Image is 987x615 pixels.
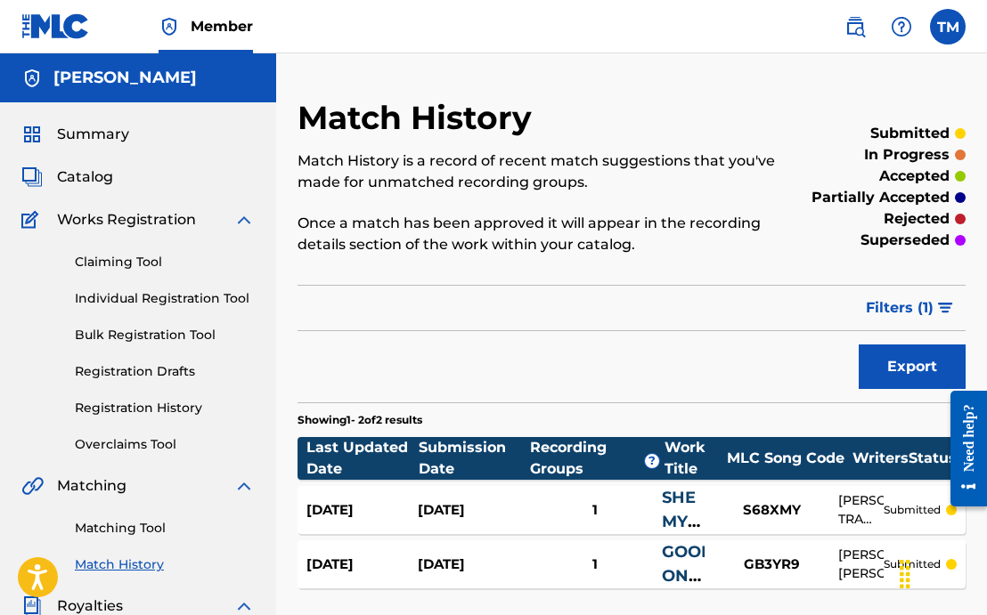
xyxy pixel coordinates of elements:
[870,123,950,144] p: submitted
[75,289,255,308] a: Individual Registration Tool
[891,547,919,601] div: Drag
[861,230,950,251] p: superseded
[855,286,966,330] button: Filters (1)
[21,124,129,145] a: SummarySummary
[528,554,662,575] div: 1
[852,448,909,469] div: Writers
[938,303,953,313] img: filter
[812,187,950,208] p: partially accepted
[419,437,531,480] div: Submission Date
[864,144,950,166] p: in progress
[884,556,941,572] p: submitted
[418,500,529,521] div: [DATE]
[21,209,45,231] img: Works Registration
[859,344,966,389] button: Export
[838,491,884,529] div: [PERSON_NAME], TRADITIONAL, [PERSON_NAME]
[21,124,43,145] img: Summary
[21,166,43,188] img: Catalog
[298,150,812,193] p: Match History is a record of recent match suggestions that you've made for unmatched recording gr...
[298,412,422,428] p: Showing 1 - 2 of 2 results
[662,542,714,610] a: GOOD ON LOVE
[233,475,255,497] img: expand
[21,166,113,188] a: CatalogCatalog
[705,554,838,575] div: GB3YR9
[844,16,866,37] img: search
[298,213,812,255] p: Once a match has been approved it will appear in the recording details section of the work within...
[75,519,255,538] a: Matching Tool
[898,530,987,615] iframe: Chat Widget
[884,502,941,518] p: submitted
[57,209,196,231] span: Works Registration
[884,9,919,45] div: Help
[306,554,418,575] div: [DATE]
[57,124,129,145] span: Summary
[884,208,950,230] p: rejected
[75,253,255,271] a: Claiming Tool
[662,488,716,555] a: SHE MY MINES
[418,554,529,575] div: [DATE]
[57,475,126,497] span: Matching
[891,16,912,37] img: help
[21,68,43,89] img: Accounts
[75,399,255,417] a: Registration History
[837,9,873,45] a: Public Search
[879,166,950,187] p: accepted
[665,437,719,480] div: Work Title
[298,98,541,138] h2: Match History
[75,362,255,381] a: Registration Drafts
[57,166,113,188] span: Catalog
[21,13,90,39] img: MLC Logo
[705,500,838,521] div: S68XMY
[21,475,44,497] img: Matching
[191,16,253,36] span: Member
[75,555,255,574] a: Match History
[233,209,255,231] img: expand
[937,376,987,520] iframe: Resource Center
[530,437,665,480] div: Recording Groups
[75,326,255,344] a: Bulk Registration Tool
[930,9,966,45] div: User Menu
[719,448,852,469] div: MLC Song Code
[159,16,180,37] img: Top Rightsholder
[75,435,255,454] a: Overclaims Tool
[528,500,662,521] div: 1
[909,448,957,469] div: Status
[53,68,197,88] h5: TREVEON MASON
[866,297,934,319] span: Filters ( 1 )
[645,454,659,468] span: ?
[306,437,419,480] div: Last Updated Date
[306,500,418,521] div: [DATE]
[838,546,884,583] div: [PERSON_NAME], [PERSON_NAME]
